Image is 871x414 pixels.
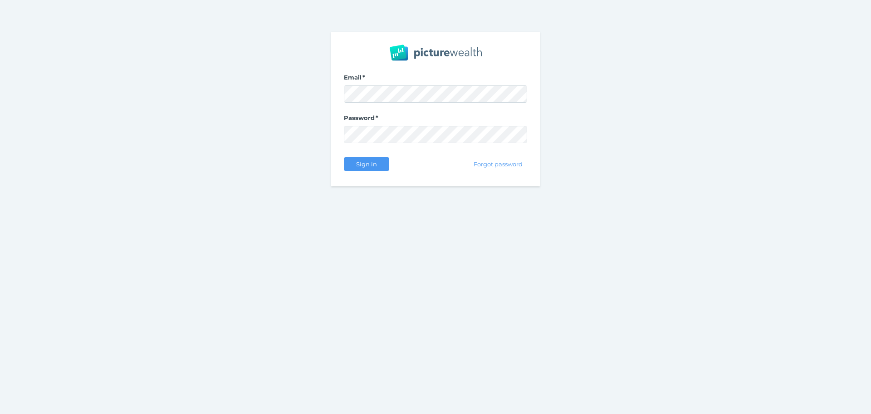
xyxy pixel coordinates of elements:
button: Forgot password [470,157,527,171]
label: Email [344,74,527,85]
span: Forgot password [470,160,527,168]
img: PW [390,45,482,61]
button: Sign in [344,157,389,171]
label: Password [344,114,527,126]
span: Sign in [352,160,381,168]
